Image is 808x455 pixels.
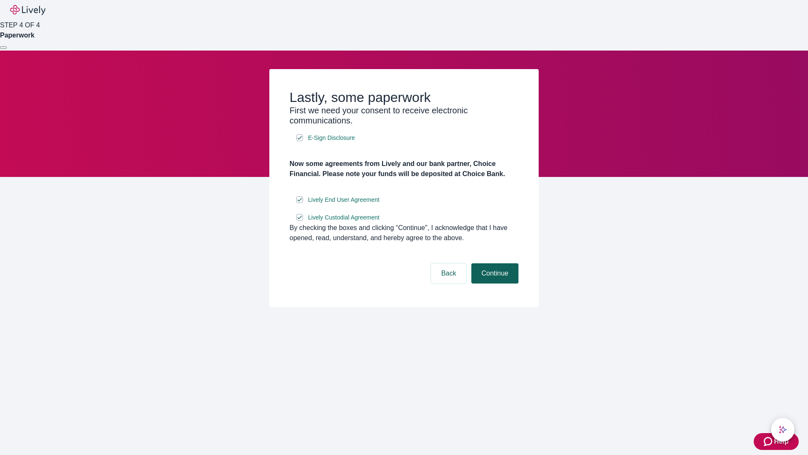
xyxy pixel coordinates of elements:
[290,159,518,179] h4: Now some agreements from Lively and our bank partner, Choice Financial. Please note your funds wi...
[431,263,466,284] button: Back
[10,5,45,15] img: Lively
[308,213,380,222] span: Lively Custodial Agreement
[290,105,518,126] h3: First we need your consent to receive electronic communications.
[764,436,774,447] svg: Zendesk support icon
[306,212,381,223] a: e-sign disclosure document
[290,89,518,105] h2: Lastly, some paperwork
[754,433,799,450] button: Zendesk support iconHelp
[308,134,355,142] span: E-Sign Disclosure
[308,195,380,204] span: Lively End User Agreement
[290,223,518,243] div: By checking the boxes and clicking “Continue", I acknowledge that I have opened, read, understand...
[306,133,356,143] a: e-sign disclosure document
[779,426,787,434] svg: Lively AI Assistant
[471,263,518,284] button: Continue
[306,195,381,205] a: e-sign disclosure document
[774,436,789,447] span: Help
[771,418,795,442] button: chat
